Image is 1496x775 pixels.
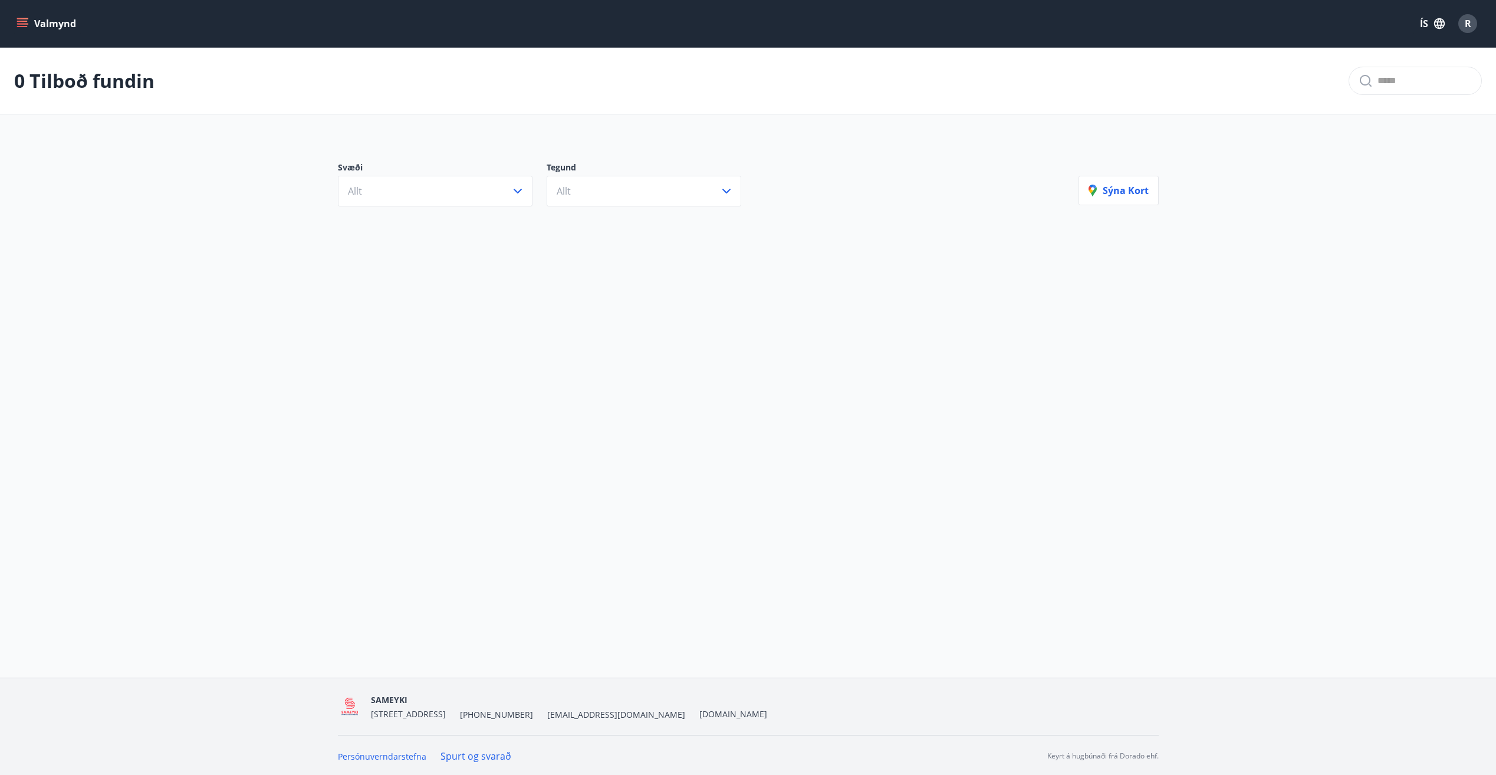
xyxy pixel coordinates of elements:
button: Sýna kort [1079,176,1159,205]
span: [PHONE_NUMBER] [460,709,533,721]
button: Allt [338,176,532,206]
button: Allt [547,176,741,206]
p: Keyrt á hugbúnaði frá Dorado ehf. [1047,751,1159,761]
button: ÍS [1413,13,1451,34]
p: Svæði [338,162,547,176]
span: [STREET_ADDRESS] [371,708,446,720]
a: [DOMAIN_NAME] [699,708,767,720]
span: R [1465,17,1471,30]
span: Allt [348,185,362,198]
a: Persónuverndarstefna [338,751,426,762]
button: R [1454,9,1482,38]
button: menu [14,13,81,34]
span: [EMAIL_ADDRESS][DOMAIN_NAME] [547,709,685,721]
p: Tegund [547,162,755,176]
p: 0 Tilboð fundin [14,68,154,94]
span: Allt [557,185,571,198]
img: 5QO2FORUuMeaEQbdwbcTl28EtwdGrpJ2a0ZOehIg.png [338,694,362,720]
p: Sýna kort [1089,184,1149,197]
a: Spurt og svarað [440,750,511,763]
span: SAMEYKI [371,694,407,705]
